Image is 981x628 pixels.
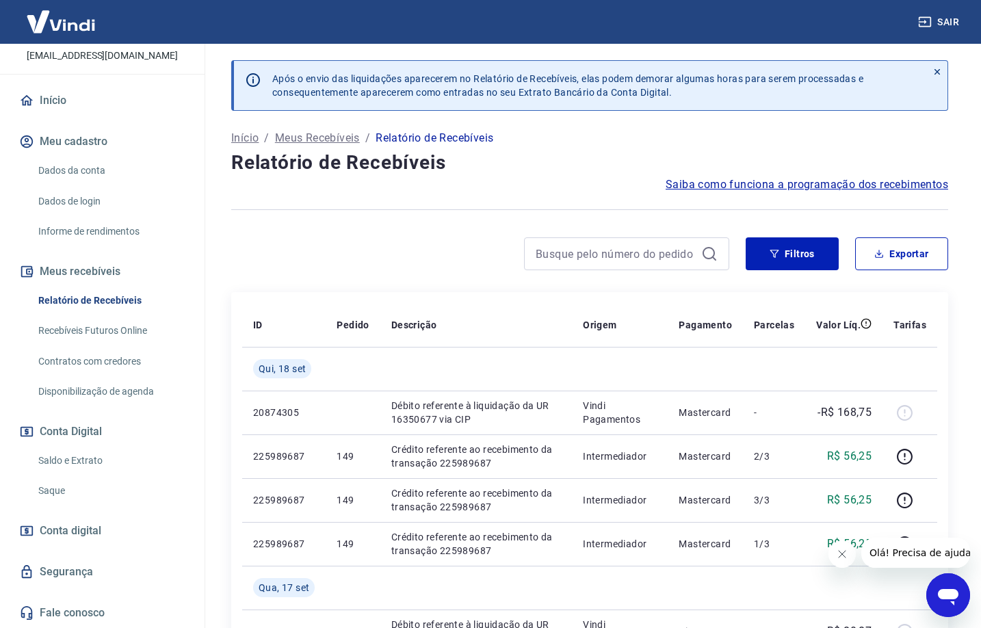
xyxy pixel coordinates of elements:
span: Olá! Precisa de ajuda? [8,10,115,21]
p: 225989687 [253,493,315,507]
a: Saiba como funciona a programação dos recebimentos [666,176,948,193]
p: Mastercard [679,537,732,551]
p: Intermediador [583,493,657,507]
p: Pagamento [679,318,732,332]
p: / [264,130,269,146]
p: Débito referente à liquidação da UR 16350677 via CIP [391,399,561,426]
p: Valor Líq. [816,318,861,332]
p: 149 [337,493,369,507]
input: Busque pelo número do pedido [536,244,696,264]
p: Mastercard [679,493,732,507]
a: Segurança [16,557,188,587]
p: Crédito referente ao recebimento da transação 225989687 [391,443,561,470]
a: Meus Recebíveis [275,130,360,146]
p: Origem [583,318,616,332]
p: [EMAIL_ADDRESS][DOMAIN_NAME] [27,49,178,63]
p: Mastercard [679,406,732,419]
button: Sair [915,10,965,35]
p: R$ 56,25 [827,448,872,465]
a: Relatório de Recebíveis [33,287,188,315]
p: Relatório de Recebíveis [376,130,493,146]
button: Filtros [746,237,839,270]
p: -R$ 168,75 [817,404,872,421]
a: Início [231,130,259,146]
p: Crédito referente ao recebimento da transação 225989687 [391,530,561,558]
p: Tarifas [893,318,926,332]
button: Meu cadastro [16,127,188,157]
p: 2/3 [754,449,794,463]
a: Informe de rendimentos [33,218,188,246]
button: Meus recebíveis [16,257,188,287]
a: Saldo e Extrato [33,447,188,475]
p: 1/3 [754,537,794,551]
a: Conta digital [16,516,188,546]
p: 149 [337,537,369,551]
p: R$ 56,25 [827,492,872,508]
span: Conta digital [40,521,101,540]
a: Saque [33,477,188,505]
a: Início [16,86,188,116]
a: Disponibilização de agenda [33,378,188,406]
p: Descrição [391,318,437,332]
a: Recebíveis Futuros Online [33,317,188,345]
iframe: Mensagem da empresa [861,538,970,568]
h4: Relatório de Recebíveis [231,149,948,176]
iframe: Botão para abrir a janela de mensagens [926,573,970,617]
button: Exportar [855,237,948,270]
p: ID [253,318,263,332]
p: 225989687 [253,449,315,463]
p: 225989687 [253,537,315,551]
span: Qui, 18 set [259,362,306,376]
p: R$ 56,25 [827,536,872,552]
p: Crédito referente ao recebimento da transação 225989687 [391,486,561,514]
p: Vindi Pagamentos [583,399,657,426]
iframe: Fechar mensagem [828,540,856,568]
a: Contratos com credores [33,348,188,376]
p: / [365,130,370,146]
p: Mastercard [679,449,732,463]
p: 20874305 [253,406,315,419]
p: Intermediador [583,537,657,551]
p: Após o envio das liquidações aparecerem no Relatório de Recebíveis, elas podem demorar algumas ho... [272,72,863,99]
p: Parcelas [754,318,794,332]
p: Intermediador [583,449,657,463]
p: Pedido [337,318,369,332]
p: 149 [337,449,369,463]
p: 3/3 [754,493,794,507]
span: Qua, 17 set [259,581,309,594]
a: Dados de login [33,187,188,215]
button: Conta Digital [16,417,188,447]
a: Dados da conta [33,157,188,185]
img: Vindi [16,1,105,42]
a: Fale conosco [16,598,188,628]
p: - [754,406,794,419]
